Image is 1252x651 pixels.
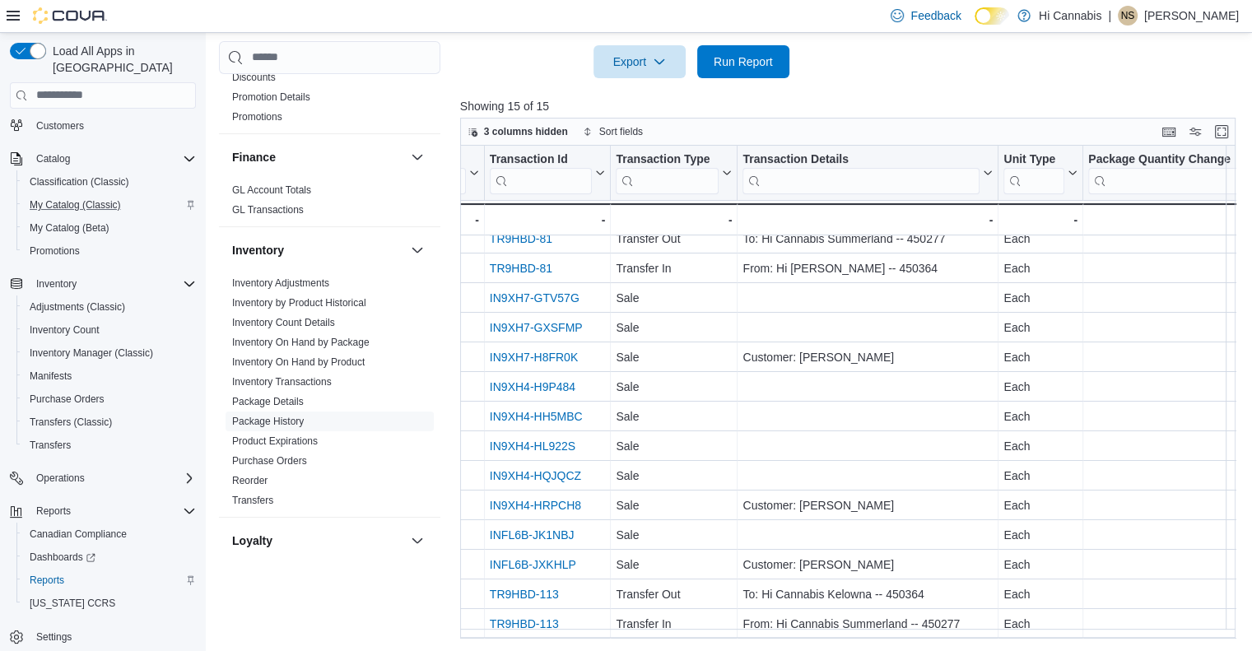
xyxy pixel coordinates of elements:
span: Dark Mode [975,25,975,26]
a: Inventory On Hand by Package [232,337,370,348]
span: Settings [36,630,72,644]
p: [PERSON_NAME] [1144,6,1239,26]
span: Adjustments (Classic) [30,300,125,314]
button: Inventory [30,274,83,294]
span: Canadian Compliance [30,528,127,541]
a: Inventory Count Details [232,317,335,328]
span: Inventory Count [30,323,100,337]
span: Feedback [910,7,961,24]
button: 3 columns hidden [461,122,575,142]
div: - [616,210,732,230]
button: My Catalog (Beta) [16,216,202,239]
button: Inventory [232,242,404,258]
a: Transfers (Classic) [23,412,119,432]
span: Reorder [232,474,268,487]
span: Catalog [36,152,70,165]
span: My Catalog (Beta) [23,218,196,238]
span: Inventory On Hand by Package [232,336,370,349]
a: Inventory Adjustments [232,277,329,289]
span: Customers [30,115,196,136]
a: Inventory Count [23,320,106,340]
span: Manifests [23,366,196,386]
span: Washington CCRS [23,593,196,613]
span: Discounts [232,71,276,84]
button: Purchase Orders [16,388,202,411]
div: - [1003,210,1077,230]
span: My Catalog (Classic) [30,198,121,212]
span: 3 columns hidden [484,125,568,138]
a: Product Expirations [232,435,318,447]
input: Dark Mode [975,7,1009,25]
button: Inventory [407,240,427,260]
span: Run Report [714,53,773,70]
span: Dashboards [30,551,95,564]
button: My Catalog (Classic) [16,193,202,216]
a: Purchase Orders [23,389,111,409]
span: [US_STATE] CCRS [30,597,115,610]
a: Reorder [232,475,268,486]
span: Reports [36,505,71,518]
span: Adjustments (Classic) [23,297,196,317]
span: Transfers [232,494,273,507]
span: Classification (Classic) [23,172,196,192]
div: - [264,210,478,230]
span: Package History [232,415,304,428]
span: Manifests [30,370,72,383]
button: Transfers [16,434,202,457]
a: My Catalog (Classic) [23,195,128,215]
span: Transfers [23,435,196,455]
a: Package Details [232,396,304,407]
a: GL Account Totals [232,184,311,196]
div: - [742,210,993,230]
button: [US_STATE] CCRS [16,592,202,615]
span: Export [603,45,676,78]
span: Package Details [232,395,304,408]
button: Keyboard shortcuts [1159,122,1179,142]
span: Operations [30,468,196,488]
span: Inventory Transactions [232,375,332,388]
a: Inventory Manager (Classic) [23,343,160,363]
button: Reports [16,569,202,592]
a: Manifests [23,366,78,386]
a: Discounts [232,72,276,83]
a: Reports [23,570,71,590]
span: My Catalog (Classic) [23,195,196,215]
span: Purchase Orders [30,393,105,406]
button: Run Report [697,45,789,78]
span: Product Expirations [232,435,318,448]
a: GL Transactions [232,204,304,216]
a: Transfers [232,495,273,506]
div: Nicole Sunderman [1118,6,1138,26]
button: Manifests [16,365,202,388]
a: Inventory by Product Historical [232,297,366,309]
p: Showing 15 of 15 [460,98,1244,114]
button: Inventory Manager (Classic) [16,342,202,365]
span: Inventory Count [23,320,196,340]
span: Inventory Count Details [232,316,335,329]
button: Transfers (Classic) [16,411,202,434]
a: Classification (Classic) [23,172,136,192]
button: Operations [30,468,91,488]
span: Promotions [23,241,196,261]
a: Purchase Orders [232,455,307,467]
span: My Catalog (Beta) [30,221,109,235]
a: Settings [30,627,78,647]
span: GL Account Totals [232,184,311,197]
span: Operations [36,472,85,485]
span: Inventory [36,277,77,291]
button: Classification (Classic) [16,170,202,193]
p: Hi Cannabis [1039,6,1101,26]
a: Dashboards [23,547,102,567]
span: Inventory Adjustments [232,277,329,290]
button: Export [593,45,686,78]
button: Canadian Compliance [16,523,202,546]
a: Inventory On Hand by Product [232,356,365,368]
button: Finance [232,149,404,165]
button: Enter fullscreen [1212,122,1231,142]
span: Inventory Manager (Classic) [23,343,196,363]
button: Reports [30,501,77,521]
a: Inventory Transactions [232,376,332,388]
span: Purchase Orders [232,454,307,467]
span: Purchase Orders [23,389,196,409]
a: My Catalog (Beta) [23,218,116,238]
